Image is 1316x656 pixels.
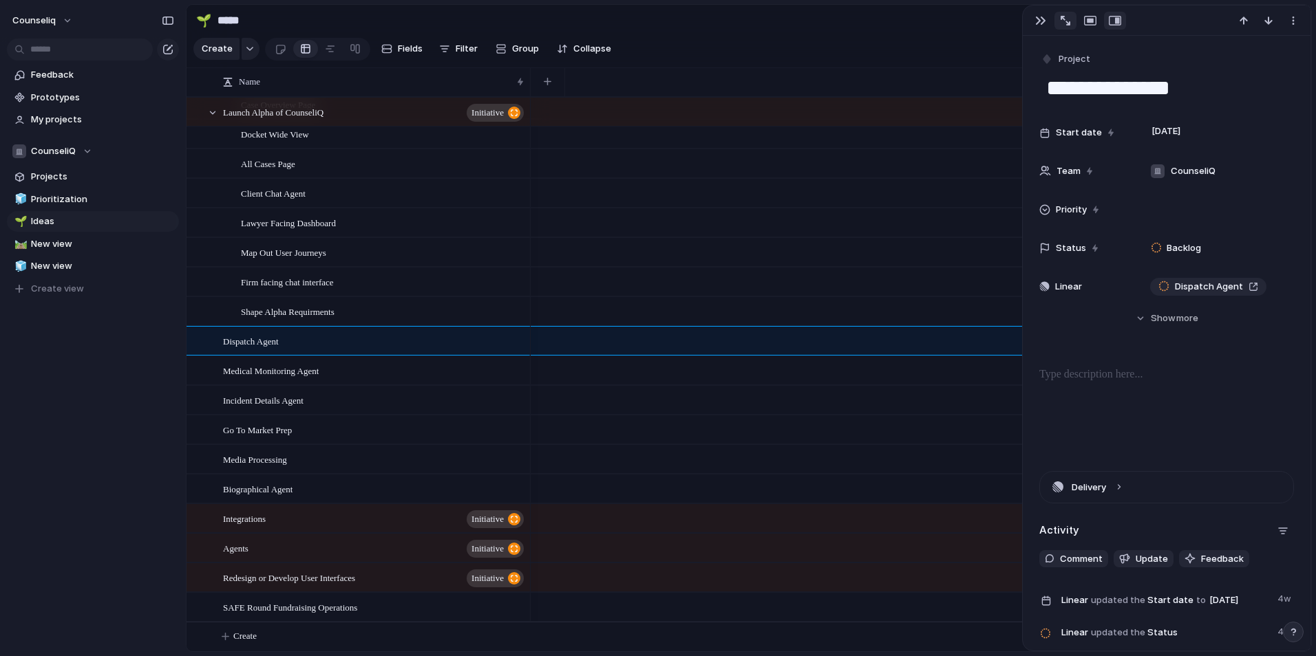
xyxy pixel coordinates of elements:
[471,103,504,122] span: initiative
[31,170,174,184] span: Projects
[1150,278,1266,296] a: Dispatch Agent
[1038,50,1094,69] button: Project
[1201,552,1244,566] span: Feedback
[7,234,179,254] a: 🛤️New view
[223,599,357,615] span: SAFE Round Fundraising Operations
[7,141,179,162] button: CounseliQ
[31,144,76,158] span: CounseliQ
[573,42,611,56] span: Collapse
[1277,589,1294,606] span: 4w
[241,185,306,201] span: Client Chat Agent
[239,75,260,89] span: Name
[1061,593,1088,607] span: Linear
[223,362,319,378] span: Medical Monitoring Agent
[7,189,179,210] a: 🧊Prioritization
[467,569,524,587] button: initiative
[551,38,617,60] button: Collapse
[14,191,24,207] div: 🧊
[31,259,174,273] span: New view
[12,215,26,228] button: 🌱
[12,14,56,28] span: counseliq
[1179,550,1249,568] button: Feedback
[202,42,233,56] span: Create
[14,214,24,230] div: 🌱
[1277,622,1294,639] span: 4w
[1206,592,1242,609] span: [DATE]
[467,510,524,528] button: initiative
[1039,523,1079,538] h2: Activity
[12,237,26,251] button: 🛤️
[241,244,326,260] span: Map Out User Journeys
[471,539,504,558] span: initiative
[1057,164,1081,178] span: Team
[467,104,524,122] button: initiative
[398,42,423,56] span: Fields
[31,193,174,206] span: Prioritization
[241,155,295,171] span: All Cases Page
[241,303,335,319] span: Shape Alpha Requirments
[1060,552,1103,566] span: Comment
[489,38,546,60] button: Group
[1039,306,1294,331] button: Showmore
[1055,280,1082,294] span: Linear
[223,540,248,556] span: Agents
[31,91,174,105] span: Prototypes
[467,540,524,558] button: initiative
[512,42,539,56] span: Group
[471,510,504,529] span: initiative
[31,68,174,82] span: Feedback
[233,629,257,643] span: Create
[1167,241,1201,255] span: Backlog
[223,569,355,585] span: Redesign or Develop User Interfaces
[196,11,211,30] div: 🌱
[1061,622,1269,642] span: Status
[1061,626,1088,639] span: Linear
[241,274,334,289] span: Firm facing chat interface
[223,481,293,496] span: Biographical Agent
[193,10,215,32] button: 🌱
[1056,126,1102,140] span: Start date
[1059,52,1090,66] span: Project
[7,211,179,232] a: 🌱Ideas
[14,259,24,274] div: 🧊
[31,237,174,251] span: New view
[1091,626,1145,639] span: updated the
[7,166,179,187] a: Projects
[31,215,174,228] span: Ideas
[434,38,483,60] button: Filter
[193,38,240,60] button: Create
[241,215,336,230] span: Lawyer Facing Dashboard
[223,333,279,349] span: Dispatch Agent
[456,42,478,56] span: Filter
[7,65,179,85] a: Feedback
[1039,550,1108,568] button: Comment
[12,193,26,206] button: 🧊
[31,113,174,127] span: My projects
[7,278,179,299] button: Create view
[471,569,504,588] span: initiative
[12,259,26,273] button: 🧊
[223,510,266,526] span: Integrations
[1148,123,1185,140] span: [DATE]
[1061,589,1269,610] span: Start date
[1114,550,1174,568] button: Update
[7,109,179,130] a: My projects
[1056,241,1086,255] span: Status
[14,236,24,252] div: 🛤️
[241,126,309,142] span: Docket Wide View
[223,451,287,467] span: Media Processing
[1171,164,1216,178] span: CounseliQ
[223,392,304,408] span: Incident Details Agent
[1136,552,1168,566] span: Update
[6,10,80,32] button: counseliq
[7,256,179,276] a: 🧊New view
[31,282,84,296] span: Create view
[1196,593,1206,607] span: to
[1056,203,1087,217] span: Priority
[376,38,428,60] button: Fields
[7,87,179,108] a: Prototypes
[1175,280,1243,294] span: Dispatch Agent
